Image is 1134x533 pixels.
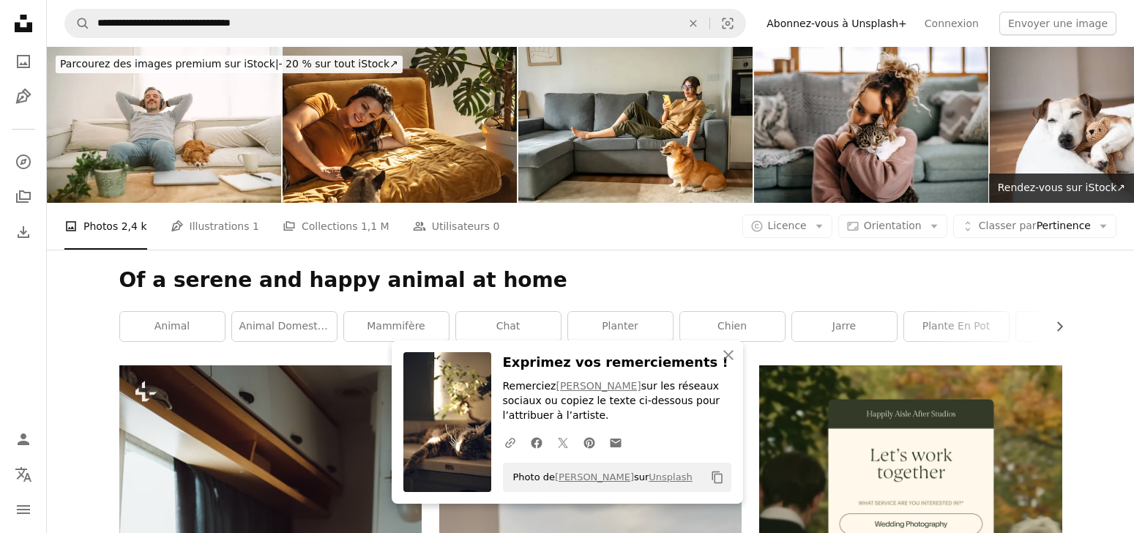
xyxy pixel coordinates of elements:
a: Utilisateurs 0 [413,203,500,250]
a: Partager par mail [603,428,629,457]
a: animal domestique [232,312,337,341]
img: Young Woman Relaxing on Sofa with French Bulldog [283,47,517,203]
a: Abonnez-vous à Unsplash+ [758,12,916,35]
span: Parcourez des images premium sur iStock | [60,58,279,70]
img: Jeune femme se lie avec son chat dans un appartement [754,47,988,203]
a: Collections 1,1 M [283,203,389,250]
a: Historique de téléchargement [9,217,38,247]
button: faire défiler la liste vers la droite [1046,312,1062,341]
button: Langue [9,460,38,489]
a: Connexion / S’inscrire [9,425,38,454]
a: jarre [792,312,897,341]
h3: Exprimez vos remerciements ! [503,352,731,373]
a: plante en pot [904,312,1009,341]
img: Fille relaxante à la maison d’un nouvel appartement immobilier à l’aide de l’application en ligne... [518,47,753,203]
span: Rendez-vous sur iStock ↗ [998,182,1125,193]
a: Connexion [916,12,988,35]
button: Copier dans le presse-papier [705,465,730,490]
span: Licence [768,220,807,231]
a: Illustrations [9,82,38,111]
a: [PERSON_NAME] [556,380,641,392]
a: animal [120,312,225,341]
span: Photo de sur [506,466,693,489]
a: Photos [9,47,38,76]
span: Orientation [864,220,922,231]
span: 1 [253,218,259,234]
a: Explorer [9,147,38,176]
img: Homme caucasien moyen-age calme assis sur un canapé écoutant de la musique appréciant la méditati... [47,47,281,203]
form: Rechercher des visuels sur tout le site [64,9,746,38]
button: Licence [742,215,832,238]
button: Menu [9,495,38,524]
span: 1,1 M [361,218,389,234]
span: 0 [493,218,499,234]
a: Collections [9,182,38,212]
button: Recherche de visuels [710,10,745,37]
a: Unsplash [649,471,692,482]
span: - 20 % sur tout iStock ↗ [60,58,398,70]
a: [PERSON_NAME] [555,471,634,482]
a: Partagez-leTwitter [550,428,576,457]
button: Effacer [677,10,709,37]
h1: Of a serene and happy animal at home [119,267,1062,294]
a: Partagez-lePinterest [576,428,603,457]
button: Envoyer une image [999,12,1116,35]
a: chat [456,312,561,341]
a: Parcourez des images premium sur iStock|- 20 % sur tout iStock↗ [47,47,411,82]
a: planter [568,312,673,341]
a: Illustrations 1 [171,203,259,250]
button: Classer parPertinence [953,215,1116,238]
span: Pertinence [979,219,1091,234]
button: Rechercher sur Unsplash [65,10,90,37]
a: Rendez-vous sur iStock↗ [989,174,1134,203]
a: Partagez-leFacebook [523,428,550,457]
span: Classer par [979,220,1037,231]
a: chien [680,312,785,341]
a: poterie [1016,312,1121,341]
a: mammifère [344,312,449,341]
p: Remerciez sur les réseaux sociaux ou copiez le texte ci-dessous pour l’attribuer à l’artiste. [503,379,731,423]
button: Orientation [838,215,947,238]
